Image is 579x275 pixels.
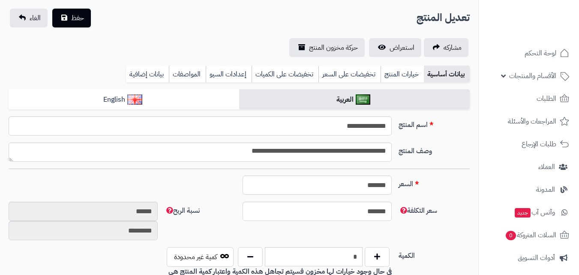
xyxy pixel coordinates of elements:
[239,89,470,110] a: العربية
[424,66,470,83] a: بيانات أساسية
[369,38,421,57] a: استعراض
[484,248,574,268] a: أدوات التسويق
[381,66,424,83] a: خيارات المنتج
[424,38,468,57] a: مشاركه
[518,252,555,264] span: أدوات التسويق
[206,66,252,83] a: إعدادات السيو
[522,138,556,150] span: طلبات الإرجاع
[9,89,239,110] a: English
[395,247,473,261] label: الكمية
[537,93,556,105] span: الطلبات
[536,184,555,196] span: المدونة
[395,142,473,156] label: وصف المنتج
[30,13,41,23] span: الغاء
[395,175,473,189] label: السعر
[514,206,555,218] span: وآتس آب
[484,225,574,245] a: السلات المتروكة0
[515,208,531,218] span: جديد
[506,231,516,240] span: 0
[525,47,556,59] span: لوحة التحكم
[417,9,470,27] h2: تعديل المنتج
[169,66,206,83] a: المواصفات
[509,70,556,82] span: الأقسام والمنتجات
[399,205,437,216] span: لن يظهر للعميل النهائي ويستخدم في تقارير الأرباح
[252,66,318,83] a: تخفيضات على الكميات
[484,43,574,63] a: لوحة التحكم
[10,9,48,27] a: الغاء
[484,88,574,109] a: الطلبات
[165,205,200,216] span: لن يظهر للعميل النهائي ويستخدم في تقارير الأرباح
[484,157,574,177] a: العملاء
[484,179,574,200] a: المدونة
[444,42,462,53] span: مشاركه
[390,42,414,53] span: استعراض
[126,66,169,83] a: بيانات إضافية
[484,134,574,154] a: طلبات الإرجاع
[484,202,574,223] a: وآتس آبجديد
[71,13,84,23] span: حفظ
[356,94,371,105] img: العربية
[127,94,142,105] img: English
[484,111,574,132] a: المراجعات والأسئلة
[309,42,358,53] span: حركة مخزون المنتج
[395,116,473,130] label: اسم المنتج
[289,38,365,57] a: حركة مخزون المنتج
[538,161,555,173] span: العملاء
[318,66,381,83] a: تخفيضات على السعر
[505,229,556,241] span: السلات المتروكة
[508,115,556,127] span: المراجعات والأسئلة
[52,9,91,27] button: حفظ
